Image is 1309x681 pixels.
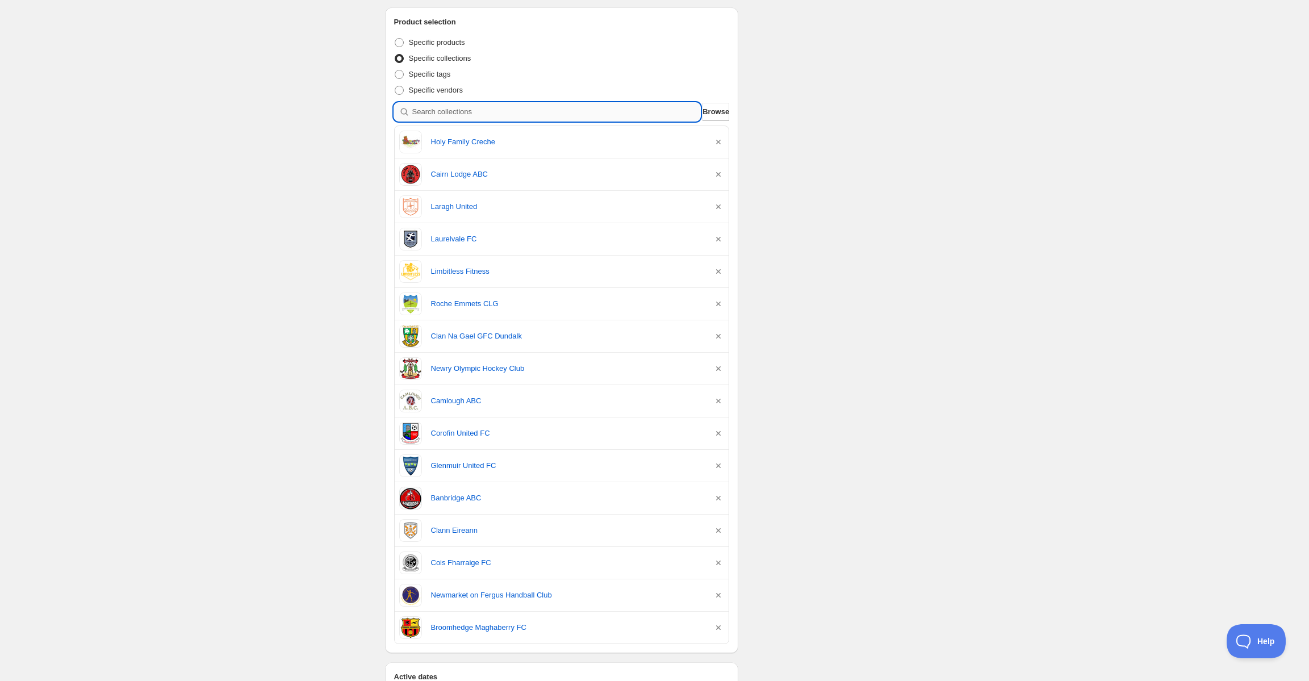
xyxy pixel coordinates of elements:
span: Browse [702,106,729,118]
a: Newmarket on Fergus Handball Club [431,590,704,601]
a: Corofin United FC [431,428,704,439]
input: Search collections [412,103,701,121]
span: Specific tags [409,70,451,78]
a: Banbridge ABC [431,492,704,504]
span: Specific products [409,38,465,47]
a: Clann Eireann [431,525,704,536]
h2: Product selection [394,16,730,28]
a: Limbitless Fitness [431,266,704,277]
a: Camlough ABC [431,395,704,407]
iframe: Toggle Customer Support [1227,624,1286,658]
a: Newry Olympic Hockey Club [431,363,704,374]
a: Cois Fharraige FC [431,557,704,569]
a: Laurelvale FC [431,233,704,245]
button: Browse [702,103,729,121]
span: Specific vendors [409,86,463,94]
a: Laragh United [431,201,704,212]
a: Holy Family Creche [431,136,704,148]
a: Clan Na Gael GFC Dundalk [431,331,704,342]
span: Specific collections [409,54,471,62]
a: Glenmuir United FC [431,460,704,471]
a: Cairn Lodge ABC [431,169,704,180]
a: Broomhedge Maghaberry FC [431,622,704,633]
a: Roche Emmets CLG [431,298,704,310]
